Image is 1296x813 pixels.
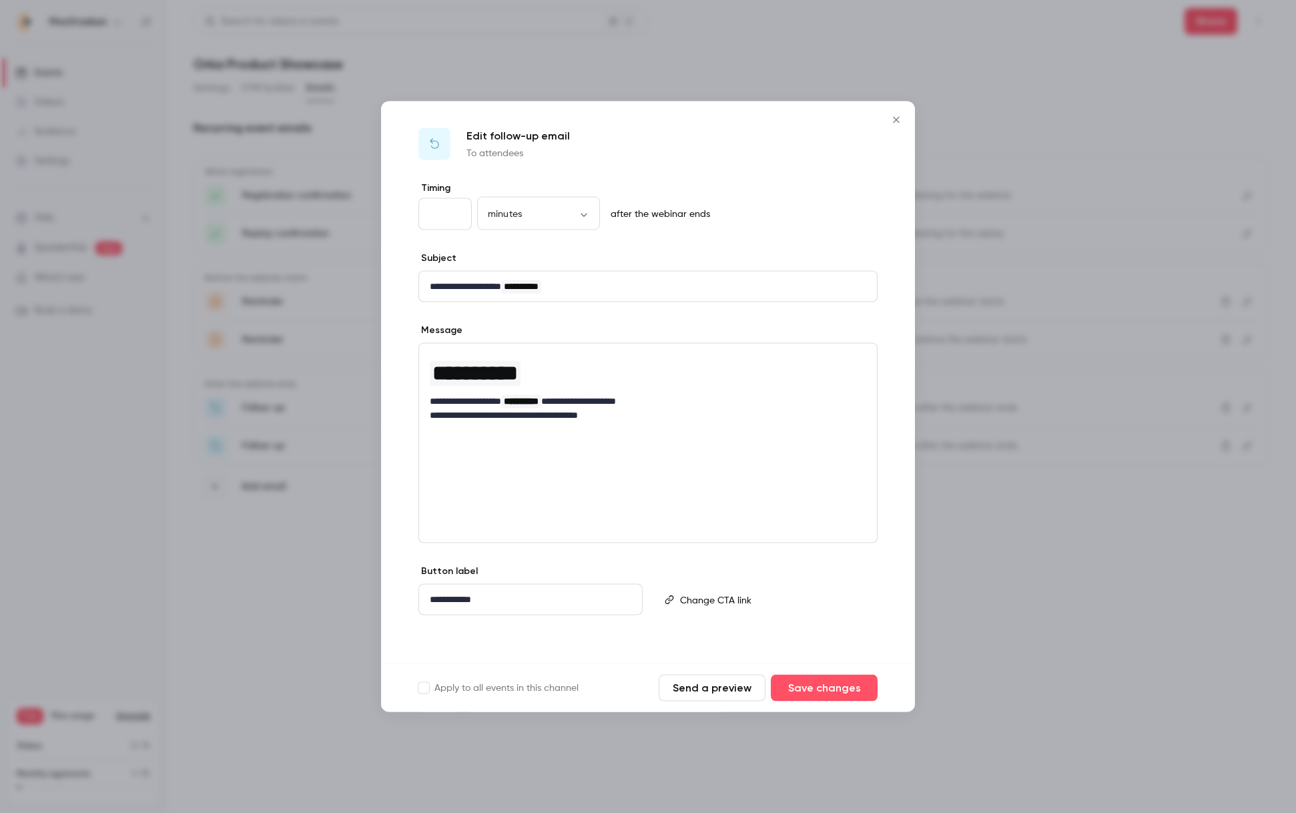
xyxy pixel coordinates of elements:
[605,208,710,221] p: after the webinar ends
[418,252,456,265] label: Subject
[419,272,877,302] div: editor
[419,585,642,615] div: editor
[418,182,878,195] label: Timing
[659,675,765,702] button: Send a preview
[418,565,478,578] label: Button label
[771,675,878,702] button: Save changes
[418,682,579,695] label: Apply to all events in this channel
[466,128,570,144] p: Edit follow-up email
[466,147,570,160] p: To attendees
[419,344,877,431] div: editor
[418,324,462,337] label: Message
[477,207,600,220] div: minutes
[883,107,910,133] button: Close
[675,585,876,615] div: editor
